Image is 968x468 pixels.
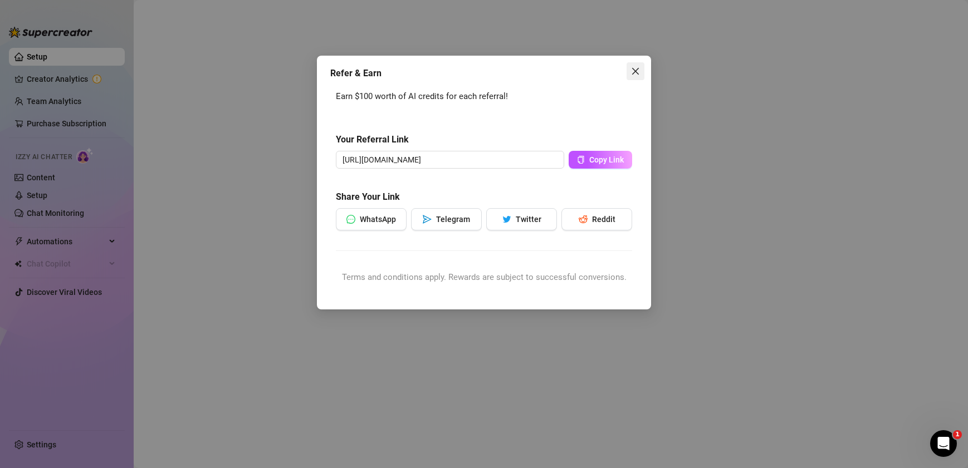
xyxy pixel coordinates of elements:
span: message [346,215,355,224]
div: Earn $100 worth of AI credits for each referral! [336,90,632,104]
span: reddit [579,215,588,224]
span: copy [577,156,585,164]
span: Twitter [516,215,541,224]
span: Close [627,67,644,76]
span: 1 [953,430,962,439]
span: send [423,215,432,224]
button: Close [627,62,644,80]
button: sendTelegram [411,208,482,230]
button: twitterTwitter [486,208,557,230]
span: Copy Link [589,155,624,164]
span: WhatsApp [360,215,396,224]
h5: Your Referral Link [336,133,632,146]
div: Terms and conditions apply. Rewards are subject to successful conversions. [336,271,632,284]
span: Reddit [592,215,615,224]
h5: Share Your Link [336,190,632,204]
span: twitter [502,215,511,224]
span: Telegram [436,215,470,224]
button: redditReddit [561,208,632,230]
div: Refer & Earn [330,67,638,80]
iframe: Intercom live chat [930,430,957,457]
span: close [631,67,640,76]
button: Copy Link [569,151,632,169]
button: messageWhatsApp [336,208,407,230]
